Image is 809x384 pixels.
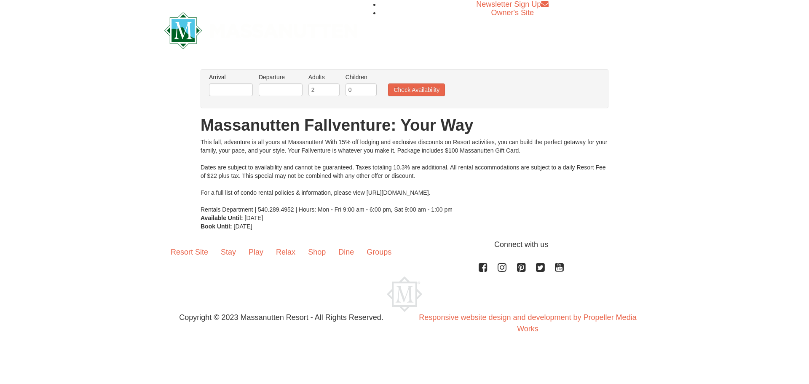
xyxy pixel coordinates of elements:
[245,215,263,221] span: [DATE]
[302,239,332,265] a: Shop
[332,239,360,265] a: Dine
[491,8,534,17] a: Owner's Site
[164,239,645,250] p: Connect with us
[201,215,243,221] strong: Available Until:
[234,223,252,230] span: [DATE]
[388,83,445,96] button: Check Availability
[360,239,398,265] a: Groups
[164,239,214,265] a: Resort Site
[419,313,636,333] a: Responsive website design and development by Propeller Media Works
[214,239,242,265] a: Stay
[158,312,404,323] p: Copyright © 2023 Massanutten Resort - All Rights Reserved.
[209,73,253,81] label: Arrival
[259,73,303,81] label: Departure
[346,73,377,81] label: Children
[201,223,232,230] strong: Book Until:
[164,12,357,49] img: Massanutten Resort Logo
[201,117,608,134] h1: Massanutten Fallventure: Your Way
[308,73,340,81] label: Adults
[201,138,608,214] div: This fall, adventure is all yours at Massanutten! With 15% off lodging and exclusive discounts on...
[242,239,270,265] a: Play
[164,19,357,39] a: Massanutten Resort
[387,277,422,312] img: Massanutten Resort Logo
[270,239,302,265] a: Relax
